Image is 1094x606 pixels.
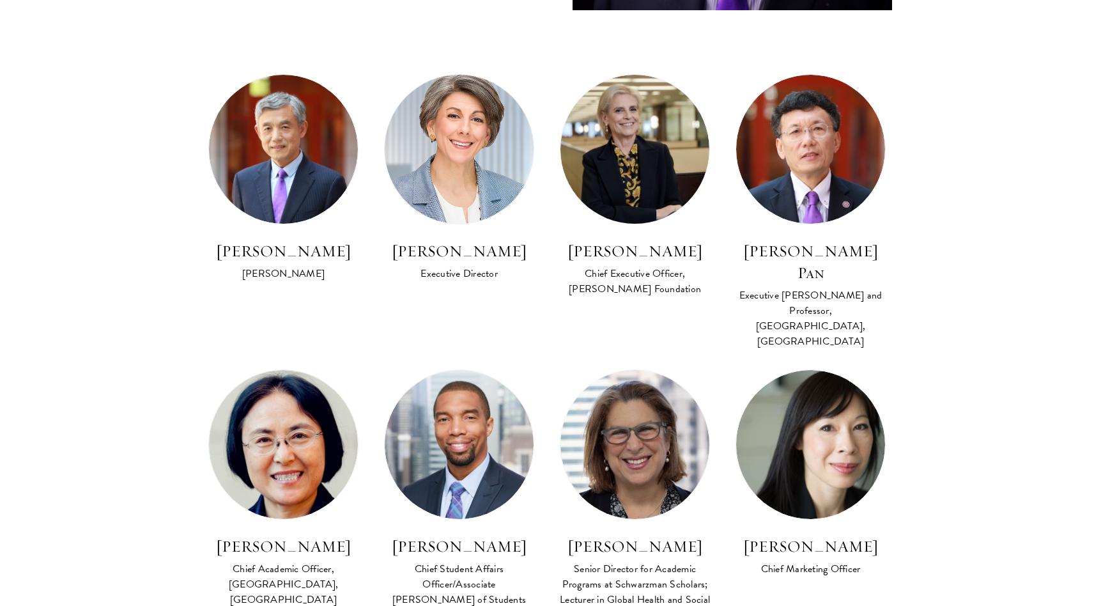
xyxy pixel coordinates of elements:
h3: [PERSON_NAME] Pan [736,240,886,284]
a: [PERSON_NAME] Executive Director [384,74,534,283]
div: [PERSON_NAME] [208,266,358,281]
h3: [PERSON_NAME] [384,536,534,557]
a: [PERSON_NAME] Pan Executive [PERSON_NAME] and Professor, [GEOGRAPHIC_DATA], [GEOGRAPHIC_DATA] [736,74,886,350]
h3: [PERSON_NAME] [560,536,710,557]
div: Chief Executive Officer, [PERSON_NAME] Foundation [560,266,710,297]
div: Chief Marketing Officer [736,561,886,577]
a: [PERSON_NAME] Chief Marketing Officer [736,369,886,578]
h3: [PERSON_NAME] [208,240,358,262]
h3: [PERSON_NAME] [208,536,358,557]
a: [PERSON_NAME] Chief Executive Officer, [PERSON_NAME] Foundation [560,74,710,298]
h3: [PERSON_NAME] [560,240,710,262]
h3: [PERSON_NAME] [384,240,534,262]
div: Executive [PERSON_NAME] and Professor, [GEOGRAPHIC_DATA], [GEOGRAPHIC_DATA] [736,288,886,349]
h3: [PERSON_NAME] [736,536,886,557]
a: [PERSON_NAME] [PERSON_NAME] [208,74,358,283]
div: Executive Director [384,266,534,281]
